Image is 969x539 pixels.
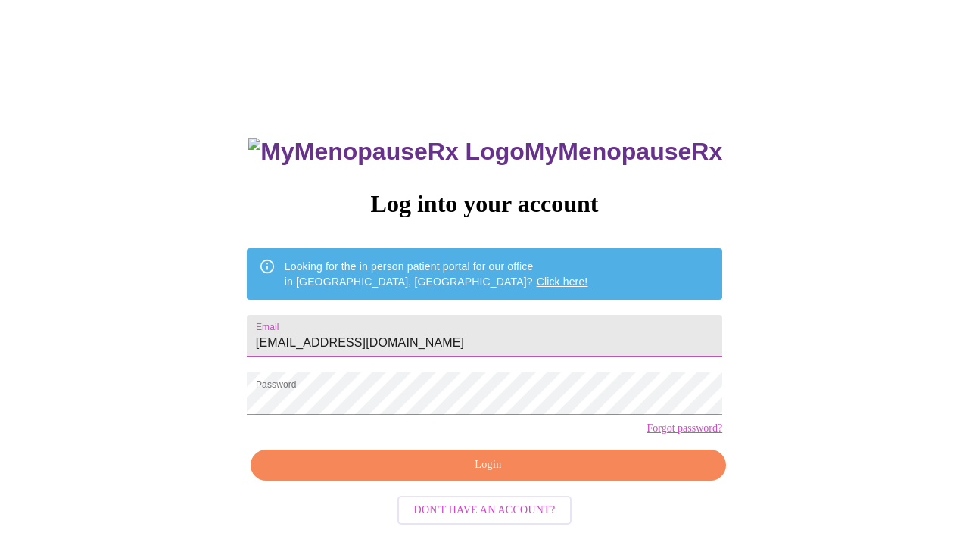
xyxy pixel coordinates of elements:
a: Forgot password? [647,422,722,435]
button: Don't have an account? [397,496,572,525]
div: Looking for the in person patient portal for our office in [GEOGRAPHIC_DATA], [GEOGRAPHIC_DATA]? [285,253,588,295]
button: Login [251,450,726,481]
a: Don't have an account? [394,503,576,516]
img: MyMenopauseRx Logo [248,138,524,166]
h3: MyMenopauseRx [248,138,722,166]
span: Login [268,456,709,475]
a: Click here! [537,276,588,288]
span: Don't have an account? [414,501,556,520]
h3: Log into your account [247,190,722,218]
